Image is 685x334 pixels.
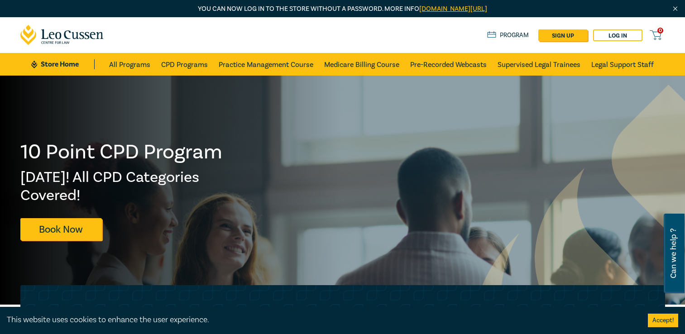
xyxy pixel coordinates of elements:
a: Pre-Recorded Webcasts [410,53,487,76]
div: This website uses cookies to enhance the user experience. [7,314,634,326]
a: All Programs [109,53,150,76]
button: Accept cookies [648,314,678,327]
img: Close [671,5,679,13]
a: CPD Programs [161,53,208,76]
a: Store Home [31,59,94,69]
a: Program [487,30,529,40]
a: Practice Management Course [219,53,313,76]
a: Log in [593,29,642,41]
a: Medicare Billing Course [324,53,399,76]
a: [DOMAIN_NAME][URL] [419,5,487,13]
span: 0 [657,28,663,33]
a: Legal Support Staff [591,53,654,76]
h2: [DATE]! All CPD Categories Covered! [20,168,223,205]
h1: 10 Point CPD Program [20,140,223,164]
a: Book Now [20,218,102,240]
span: Can we help ? [669,219,678,288]
a: Supervised Legal Trainees [498,53,580,76]
a: sign up [538,29,588,41]
p: You can now log in to the store without a password. More info [20,4,665,14]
